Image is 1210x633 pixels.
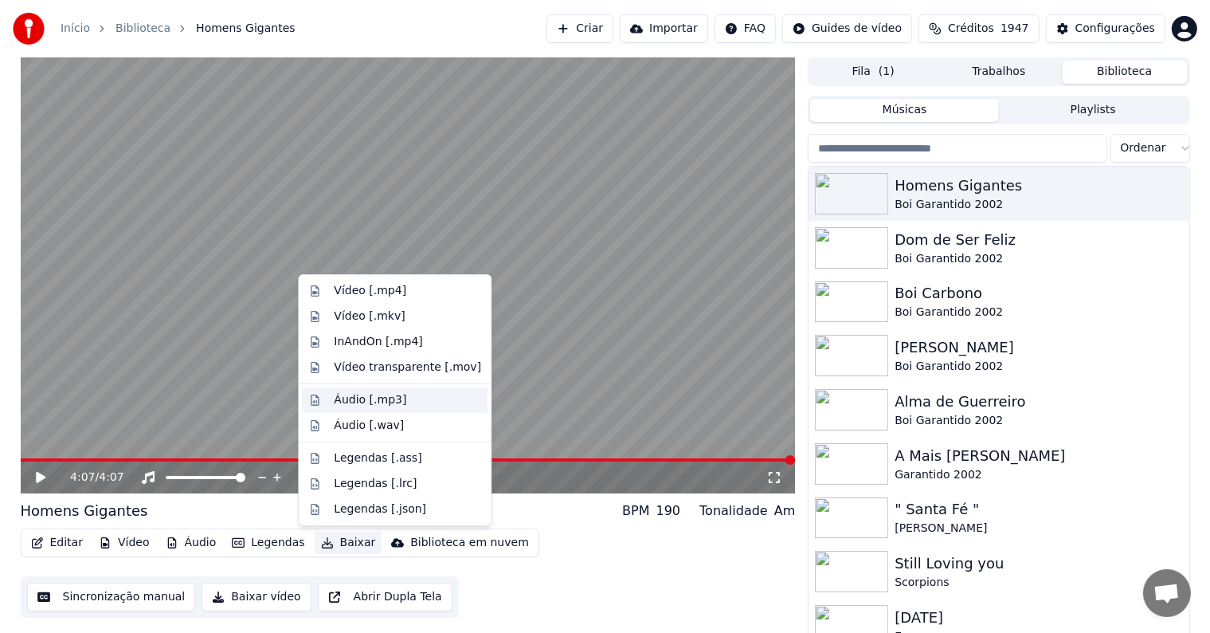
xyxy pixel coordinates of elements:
div: BPM [622,501,649,521]
div: Áudio [.mp3] [334,392,406,408]
div: Boi Garantido 2002 [895,359,1182,375]
div: Legendas [.lrc] [334,476,417,492]
button: Criar [546,14,613,43]
button: Baixar [315,532,382,554]
div: A Mais [PERSON_NAME] [895,445,1182,467]
div: Homens Gigantes [21,500,148,522]
button: Vídeo [92,532,156,554]
div: 190 [656,501,681,521]
div: Áudio [.wav] [334,418,404,434]
button: Configurações [1046,14,1165,43]
button: Importar [620,14,708,43]
div: Boi Carbono [895,282,1182,305]
button: Créditos1947 [918,14,1040,43]
div: Tonalidade [699,501,768,521]
button: Biblioteca [1062,61,1188,84]
div: Boi Garantido 2002 [895,197,1182,213]
div: Bate-papo aberto [1143,569,1191,617]
div: Legendas [.ass] [334,450,421,466]
div: Alma de Guerreiro [895,391,1182,413]
button: FAQ [715,14,776,43]
img: youka [13,13,45,45]
span: 4:07 [70,470,95,486]
div: Legendas [.json] [334,501,426,517]
a: Início [61,21,90,37]
div: [PERSON_NAME] [895,336,1182,359]
button: Editar [25,532,89,554]
div: Biblioteca em nuvem [410,535,529,551]
span: 1947 [1001,21,1029,37]
div: Scorpions [895,575,1182,591]
div: Still Loving you [895,552,1182,575]
div: Homens Gigantes [895,175,1182,197]
span: Homens Gigantes [196,21,295,37]
div: Configurações [1075,21,1155,37]
div: [PERSON_NAME] [895,521,1182,537]
span: 4:07 [99,470,123,486]
button: Áudio [159,532,223,554]
button: Fila [810,61,936,84]
div: InAndOn [.mp4] [334,334,423,350]
div: Boi Garantido 2002 [895,251,1182,267]
div: Vídeo [.mp4] [334,283,406,299]
div: / [70,470,108,486]
button: Sincronização manual [27,583,196,611]
span: ( 1 ) [879,64,895,80]
div: Boi Garantido 2002 [895,305,1182,320]
button: Músicas [810,99,999,122]
div: Garantido 2002 [895,467,1182,483]
div: Boi Garantido 2002 [895,413,1182,429]
nav: breadcrumb [61,21,296,37]
div: " Santa Fé " [895,498,1182,521]
button: Guides de vídeo [782,14,912,43]
button: Abrir Dupla Tela [318,583,452,611]
button: Baixar vídeo [202,583,311,611]
span: Ordenar [1121,140,1166,156]
button: Playlists [999,99,1188,122]
button: Legendas [225,532,311,554]
span: Créditos [948,21,994,37]
div: [DATE] [895,607,1182,629]
button: Trabalhos [936,61,1062,84]
div: Dom de Ser Feliz [895,229,1182,251]
div: Vídeo [.mkv] [334,309,405,324]
a: Biblioteca [116,21,170,37]
div: Am [774,501,796,521]
div: Vídeo transparente [.mov] [334,360,481,375]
